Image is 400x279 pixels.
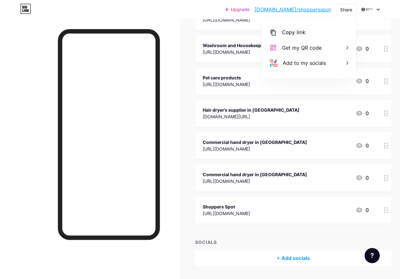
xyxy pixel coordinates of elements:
[203,113,299,120] div: [DOMAIN_NAME][URL]
[283,59,326,67] div: Add to my socials
[203,49,283,55] div: [URL][DOMAIN_NAME]
[355,174,369,182] div: 0
[203,107,299,113] div: Hair dryer’s supplier in [GEOGRAPHIC_DATA]
[355,77,369,85] div: 0
[282,44,322,52] div: Get my QR code
[355,45,369,53] div: 0
[355,109,369,117] div: 0
[203,203,250,210] div: Shoppers Spot
[355,206,369,214] div: 0
[203,171,307,178] div: Commercial hand dryer in [GEOGRAPHIC_DATA]
[203,16,250,23] div: [URL][DOMAIN_NAME]
[203,146,307,152] div: [URL][DOMAIN_NAME]
[361,3,373,15] img: shoppersspot
[203,210,250,217] div: [URL][DOMAIN_NAME]
[255,6,331,13] a: [DOMAIN_NAME]/shoppersspot
[203,74,250,81] div: Pet care products
[340,6,352,13] div: Share
[203,178,307,184] div: [URL][DOMAIN_NAME]
[195,239,391,245] div: SOCIALS
[203,139,307,146] div: Commercial hand dryer in [GEOGRAPHIC_DATA]
[203,81,250,88] div: [URL][DOMAIN_NAME]
[195,251,391,266] div: + Add socials
[203,42,283,49] div: Washroom and Housekeeping trolley
[355,142,369,149] div: 0
[282,29,305,36] div: Copy link
[225,7,249,12] a: Upgrade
